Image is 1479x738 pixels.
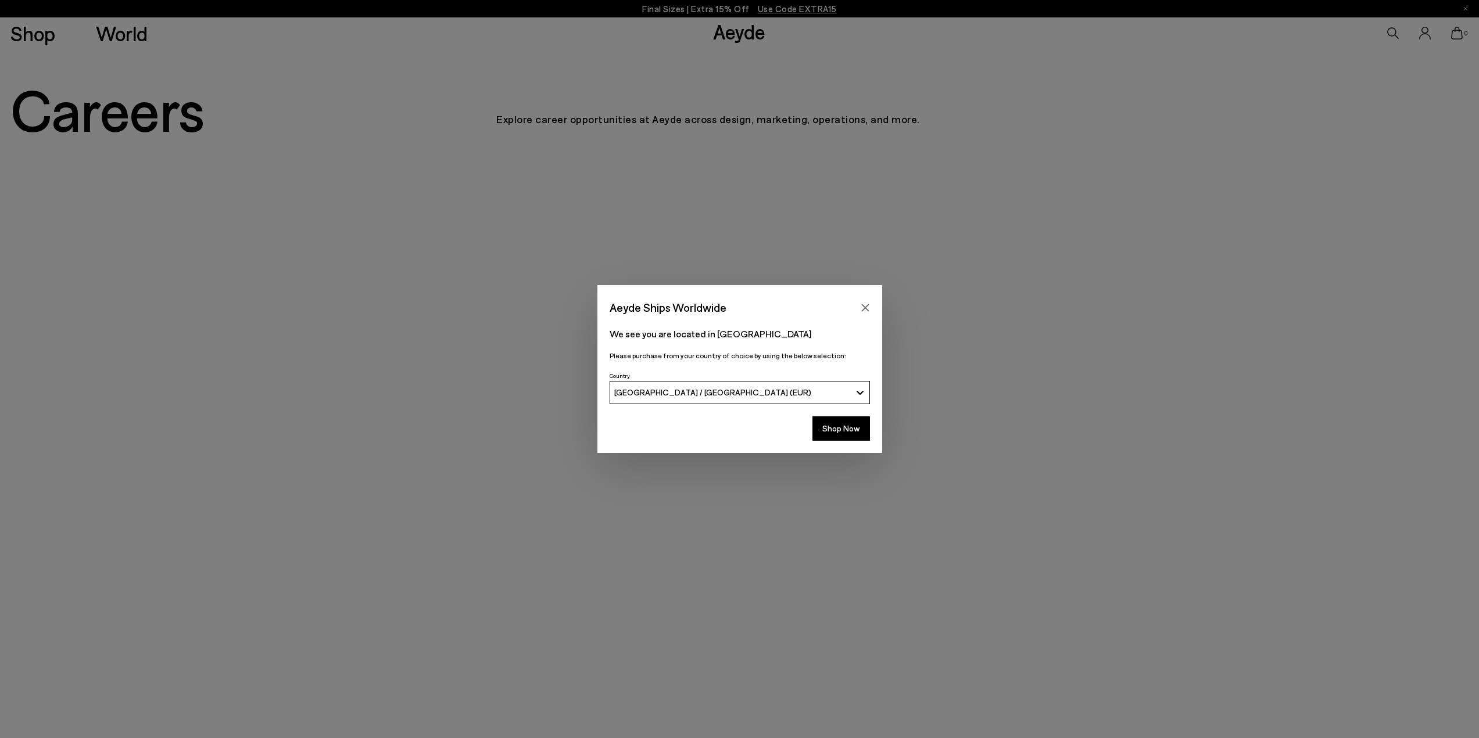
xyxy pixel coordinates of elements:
[614,387,811,397] span: [GEOGRAPHIC_DATA] / [GEOGRAPHIC_DATA] (EUR)
[610,350,870,361] p: Please purchase from your country of choice by using the below selection:
[610,372,630,379] span: Country
[857,299,874,316] button: Close
[812,416,870,441] button: Shop Now
[610,297,726,318] span: Aeyde Ships Worldwide
[610,327,870,341] p: We see you are located in [GEOGRAPHIC_DATA]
